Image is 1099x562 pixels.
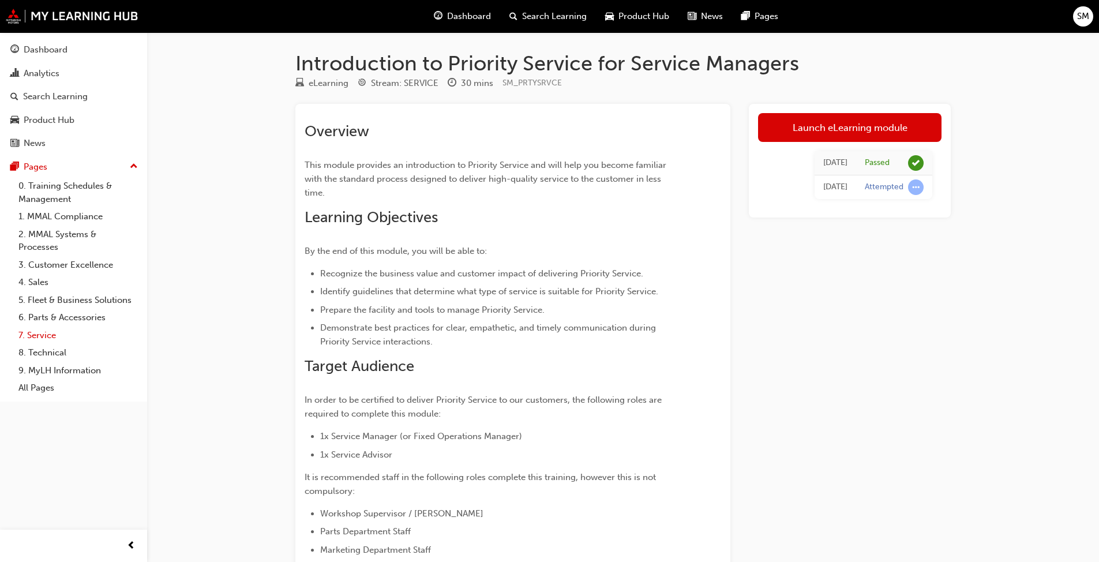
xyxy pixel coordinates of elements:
[305,122,369,140] span: Overview
[448,78,456,89] span: clock-icon
[509,9,517,24] span: search-icon
[320,286,658,297] span: Identify guidelines that determine what type of service is suitable for Priority Service.
[305,395,664,419] span: In order to be certified to deliver Priority Service to our customers, the following roles are re...
[10,162,19,173] span: pages-icon
[10,92,18,102] span: search-icon
[14,291,142,309] a: 5. Fleet & Business Solutions
[14,208,142,226] a: 1. MMAL Compliance
[305,160,669,198] span: This module provides an introduction to Priority Service and will help you become familiar with t...
[295,78,304,89] span: learningResourceType_ELEARNING-icon
[448,76,493,91] div: Duration
[24,67,59,80] div: Analytics
[502,78,562,88] span: Learning resource code
[14,344,142,362] a: 8. Technical
[24,160,47,174] div: Pages
[500,5,596,28] a: search-iconSearch Learning
[320,305,545,315] span: Prepare the facility and tools to manage Priority Service.
[908,155,924,171] span: learningRecordVerb_PASS-icon
[10,69,19,79] span: chart-icon
[10,138,19,149] span: news-icon
[130,159,138,174] span: up-icon
[10,115,19,126] span: car-icon
[425,5,500,28] a: guage-iconDashboard
[14,177,142,208] a: 0. Training Schedules & Management
[320,508,483,519] span: Workshop Supervisor / [PERSON_NAME]
[320,431,522,441] span: 1x Service Manager (or Fixed Operations Manager)
[5,63,142,84] a: Analytics
[5,86,142,107] a: Search Learning
[605,9,614,24] span: car-icon
[701,10,723,23] span: News
[305,357,414,375] span: Target Audience
[865,158,890,168] div: Passed
[5,133,142,154] a: News
[14,273,142,291] a: 4. Sales
[14,379,142,397] a: All Pages
[5,110,142,131] a: Product Hub
[5,156,142,178] button: Pages
[755,10,778,23] span: Pages
[14,362,142,380] a: 9. MyLH Information
[823,156,847,170] div: Thu Jul 31 2025 13:25:33 GMT+1000 (Australian Eastern Standard Time)
[14,226,142,256] a: 2. MMAL Systems & Processes
[24,114,74,127] div: Product Hub
[358,78,366,89] span: target-icon
[320,449,392,460] span: 1x Service Advisor
[908,179,924,195] span: learningRecordVerb_ATTEMPT-icon
[305,246,487,256] span: By the end of this module, you will be able to:
[447,10,491,23] span: Dashboard
[434,9,442,24] span: guage-icon
[309,77,348,90] div: eLearning
[1073,6,1093,27] button: SM
[14,327,142,344] a: 7. Service
[14,256,142,274] a: 3. Customer Excellence
[596,5,678,28] a: car-iconProduct Hub
[758,113,942,142] a: Launch eLearning module
[320,323,658,347] span: Demonstrate best practices for clear, empathetic, and timely communication during Priority Servic...
[295,51,951,76] h1: Introduction to Priority Service for Service Managers
[5,37,142,156] button: DashboardAnalyticsSearch LearningProduct HubNews
[618,10,669,23] span: Product Hub
[14,309,142,327] a: 6. Parts & Accessories
[865,182,903,193] div: Attempted
[305,472,658,496] span: It is recommended staff in the following roles complete this training, however this is not compul...
[461,77,493,90] div: 30 mins
[1077,10,1089,23] span: SM
[295,76,348,91] div: Type
[10,45,19,55] span: guage-icon
[732,5,787,28] a: pages-iconPages
[24,137,46,150] div: News
[678,5,732,28] a: news-iconNews
[741,9,750,24] span: pages-icon
[688,9,696,24] span: news-icon
[5,39,142,61] a: Dashboard
[371,77,438,90] div: Stream: SERVICE
[320,268,643,279] span: Recognize the business value and customer impact of delivering Priority Service.
[305,208,438,226] span: Learning Objectives
[320,526,411,537] span: Parts Department Staff
[127,539,136,553] span: prev-icon
[6,9,138,24] img: mmal
[823,181,847,194] div: Thu Jul 31 2025 07:26:33 GMT+1000 (Australian Eastern Standard Time)
[320,545,431,555] span: Marketing Department Staff
[522,10,587,23] span: Search Learning
[23,90,88,103] div: Search Learning
[24,43,67,57] div: Dashboard
[358,76,438,91] div: Stream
